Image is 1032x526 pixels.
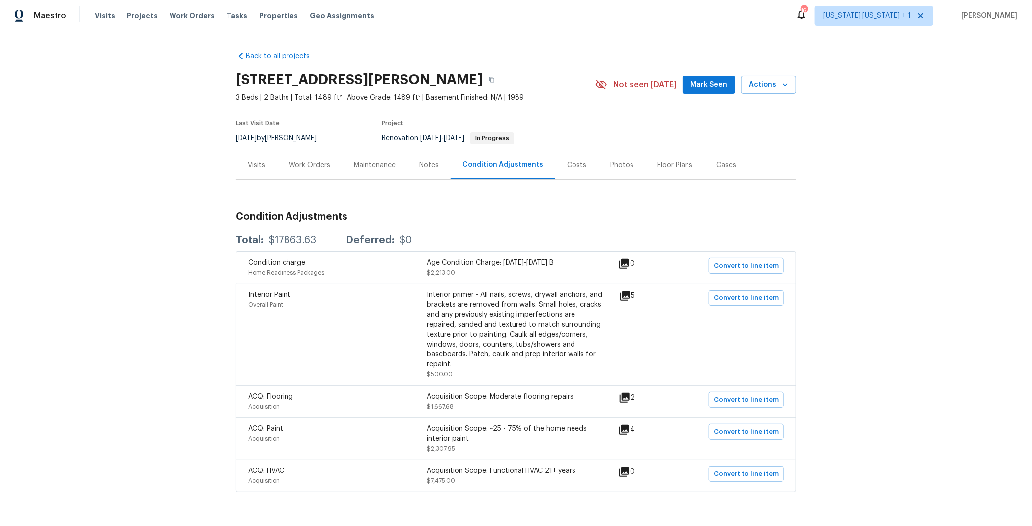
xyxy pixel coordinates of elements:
[236,51,331,61] a: Back to all projects
[427,404,454,409] span: $1,667.68
[248,393,293,400] span: ACQ: Flooring
[613,80,677,90] span: Not seen [DATE]
[310,11,374,21] span: Geo Assignments
[709,290,784,306] button: Convert to line item
[427,466,605,476] div: Acquisition Scope: Functional HVAC 21+ years
[248,478,280,484] span: Acquisition
[127,11,158,21] span: Projects
[610,160,633,170] div: Photos
[427,270,455,276] span: $2,213.00
[741,76,796,94] button: Actions
[567,160,586,170] div: Costs
[714,468,779,480] span: Convert to line item
[248,270,324,276] span: Home Readiness Packages
[709,258,784,274] button: Convert to line item
[957,11,1017,21] span: [PERSON_NAME]
[248,160,265,170] div: Visits
[236,235,264,245] div: Total:
[618,466,667,478] div: 0
[400,235,412,245] div: $0
[236,75,483,85] h2: [STREET_ADDRESS][PERSON_NAME]
[419,160,439,170] div: Notes
[444,135,464,142] span: [DATE]
[354,160,396,170] div: Maintenance
[34,11,66,21] span: Maestro
[427,258,605,268] div: Age Condition Charge: [DATE]-[DATE] B
[471,135,513,141] span: In Progress
[420,135,441,142] span: [DATE]
[749,79,788,91] span: Actions
[427,290,605,369] div: Interior primer - All nails, screws, drywall anchors, and brackets are removed from walls. Small ...
[714,260,779,272] span: Convert to line item
[801,6,807,16] div: 16
[236,120,280,126] span: Last Visit Date
[248,425,283,432] span: ACQ: Paint
[248,468,284,474] span: ACQ: HVAC
[619,392,667,404] div: 2
[618,424,667,436] div: 4
[714,394,779,406] span: Convert to line item
[483,71,501,89] button: Copy Address
[289,160,330,170] div: Work Orders
[690,79,727,91] span: Mark Seen
[236,132,329,144] div: by [PERSON_NAME]
[709,392,784,408] button: Convert to line item
[427,424,605,444] div: Acquisition Scope: ~25 - 75% of the home needs interior paint
[683,76,735,94] button: Mark Seen
[714,292,779,304] span: Convert to line item
[427,392,605,402] div: Acquisition Scope: Moderate flooring repairs
[420,135,464,142] span: -
[462,160,543,170] div: Condition Adjustments
[657,160,692,170] div: Floor Plans
[714,426,779,438] span: Convert to line item
[619,290,667,302] div: 5
[259,11,298,21] span: Properties
[823,11,911,21] span: [US_STATE] [US_STATE] + 1
[382,135,514,142] span: Renovation
[248,302,283,308] span: Overall Paint
[709,466,784,482] button: Convert to line item
[236,93,595,103] span: 3 Beds | 2 Baths | Total: 1489 ft² | Above Grade: 1489 ft² | Basement Finished: N/A | 1989
[170,11,215,21] span: Work Orders
[269,235,316,245] div: $17863.63
[716,160,736,170] div: Cases
[427,446,455,452] span: $2,307.95
[95,11,115,21] span: Visits
[248,292,290,298] span: Interior Paint
[709,424,784,440] button: Convert to line item
[346,235,395,245] div: Deferred:
[382,120,403,126] span: Project
[248,259,305,266] span: Condition charge
[227,12,247,19] span: Tasks
[618,258,667,270] div: 0
[248,404,280,409] span: Acquisition
[236,212,796,222] h3: Condition Adjustments
[248,436,280,442] span: Acquisition
[427,478,455,484] span: $7,475.00
[427,371,453,377] span: $500.00
[236,135,257,142] span: [DATE]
